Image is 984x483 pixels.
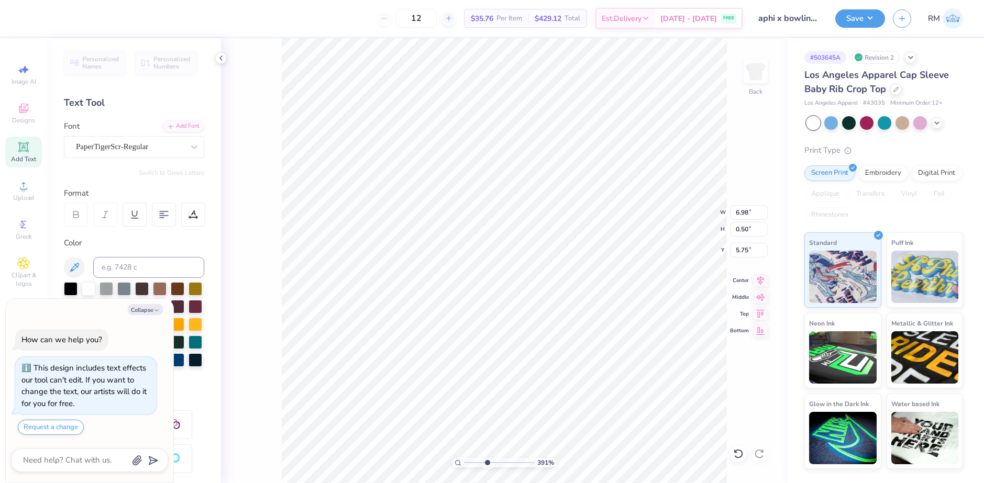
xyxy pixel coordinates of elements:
label: Font [64,120,80,132]
a: RM [928,8,963,29]
div: This design includes text effects our tool can't edit. If you want to change the text, our artist... [21,363,147,409]
div: Transfers [849,186,891,202]
button: Collapse [128,304,163,315]
img: Neon Ink [809,331,877,384]
span: $429.12 [535,13,561,24]
div: # 503645A [804,51,846,64]
span: Clipart & logos [5,271,42,288]
div: Text Tool [64,96,204,110]
span: Designs [12,116,35,125]
span: $35.76 [471,13,493,24]
img: Standard [809,251,877,303]
span: Middle [730,294,749,301]
span: Upload [13,194,34,202]
span: Los Angeles Apparel [804,99,858,108]
button: Switch to Greek Letters [139,169,204,177]
div: Embroidery [858,165,908,181]
img: Water based Ink [891,412,959,464]
button: Request a change [18,420,84,435]
button: Save [835,9,885,28]
span: RM [928,13,940,25]
span: Personalized Names [82,55,119,70]
div: Vinyl [894,186,924,202]
img: Glow in the Dark Ink [809,412,877,464]
img: Back [745,61,766,82]
span: [DATE] - [DATE] [660,13,717,24]
span: Neon Ink [809,318,835,329]
div: Revision 2 [852,51,900,64]
input: – – [396,9,437,28]
div: Color [64,237,204,249]
div: Rhinestones [804,207,855,223]
span: Bottom [730,327,749,334]
span: Minimum Order: 12 + [890,99,943,108]
span: Greek [16,232,32,241]
input: e.g. 7428 c [93,257,204,278]
span: Center [730,277,749,284]
div: Digital Print [911,165,962,181]
span: Los Angeles Apparel Cap Sleeve Baby Rib Crop Top [804,69,949,95]
div: Format [64,187,205,199]
span: Water based Ink [891,398,939,409]
span: Personalized Numbers [153,55,191,70]
input: Untitled Design [750,8,827,29]
div: Back [749,87,762,96]
span: FREE [723,15,734,22]
span: Per Item [496,13,522,24]
span: Image AI [12,77,36,86]
div: Foil [927,186,952,202]
span: Est. Delivery [602,13,642,24]
img: Puff Ink [891,251,959,303]
span: Standard [809,237,837,248]
span: Top [730,310,749,318]
div: Print Type [804,144,963,156]
img: Roberta Manuel [943,8,963,29]
span: Puff Ink [891,237,913,248]
span: 391 % [537,458,554,467]
span: Metallic & Glitter Ink [891,318,953,329]
div: Applique [804,186,846,202]
img: Metallic & Glitter Ink [891,331,959,384]
span: # 43035 [863,99,885,108]
div: Add Font [163,120,204,132]
span: Add Text [11,155,36,163]
div: How can we help you? [21,334,102,345]
div: Screen Print [804,165,855,181]
span: Glow in the Dark Ink [809,398,869,409]
span: Total [565,13,580,24]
